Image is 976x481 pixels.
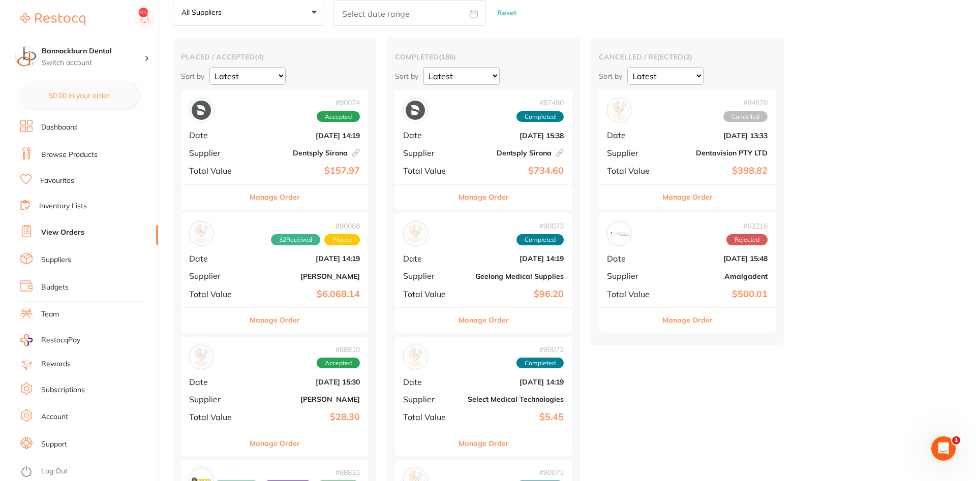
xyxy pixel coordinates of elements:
b: [PERSON_NAME] [252,395,360,403]
a: Team [41,309,59,319]
h2: placed / accepted ( 4 ) [181,52,368,61]
span: Date [189,131,243,140]
b: Dentsply Sirona [462,149,564,157]
span: # 87480 [516,99,564,107]
a: Inventory Lists [39,201,87,211]
img: RestocqPay [20,334,33,346]
span: # 90074 [317,99,360,107]
button: Manage Order [250,308,300,332]
b: [DATE] 14:19 [252,132,360,140]
b: $5.45 [462,412,564,423]
img: Select Medical Technologies [406,347,425,367]
span: RestocqPay [41,335,80,345]
a: Rewards [41,359,71,369]
span: Cancelled [723,111,768,122]
span: Date [607,254,658,263]
a: Suppliers [41,255,71,265]
span: Total Value [607,290,658,299]
span: Total Value [189,290,243,299]
b: Dentavision PTY LTD [666,149,768,157]
span: # 90072 [516,345,564,354]
span: Supplier [189,395,243,404]
a: Browse Products [41,150,98,160]
button: Manage Order [459,431,509,456]
span: Placed [324,234,360,245]
span: Date [189,254,243,263]
button: Manage Order [250,431,300,456]
span: Supplier [189,148,243,157]
span: Completed [516,111,564,122]
img: Dentsply Sirona [192,101,211,120]
p: Switch account [42,58,144,68]
div: Henry Schein Halas#9006832ReceivedPlacedDate[DATE] 14:19Supplier[PERSON_NAME]Total Value$6,068.14... [181,213,368,333]
span: Accepted [317,358,360,369]
span: Date [189,377,243,387]
h2: completed ( 186 ) [395,52,572,61]
span: Date [403,254,454,263]
span: Rejected [726,234,768,245]
b: $398.82 [666,166,768,176]
button: Manage Order [662,185,713,209]
span: Supplier [403,395,454,404]
span: Supplier [403,271,454,280]
span: # 84570 [723,99,768,107]
span: Supplier [607,271,658,280]
span: # 90073 [516,222,564,230]
img: Dentsply Sirona [406,101,425,120]
a: Dashboard [41,122,77,133]
b: $96.20 [462,289,564,300]
b: $6,068.14 [252,289,360,300]
span: Total Value [189,166,243,175]
b: [DATE] 15:30 [252,378,360,386]
span: # 88910 [317,345,360,354]
span: Total Value [403,412,454,422]
span: # 90068 [271,222,360,230]
a: Support [41,439,67,450]
span: Accepted [317,111,360,122]
a: Restocq Logo [20,8,85,31]
span: Completed [516,234,564,245]
span: Date [607,131,658,140]
span: Date [403,131,454,140]
button: Manage Order [459,308,509,332]
span: 1 [952,436,960,444]
b: $28.30 [252,412,360,423]
img: Restocq Logo [20,13,85,25]
span: Total Value [403,166,454,175]
b: [DATE] 14:19 [462,254,564,263]
span: Date [403,377,454,387]
a: View Orders [41,228,84,238]
span: Total Value [403,290,454,299]
b: [DATE] 15:48 [666,254,768,263]
button: Manage Order [250,185,300,209]
b: [DATE] 14:19 [462,378,564,386]
span: # 90071 [516,468,564,476]
b: [DATE] 15:38 [462,132,564,140]
button: $0.00 in your order [20,83,138,108]
span: # 88831 [213,468,360,476]
span: Supplier [189,271,243,280]
img: Bannockburn Dental [16,47,36,67]
a: Account [41,412,68,422]
span: Supplier [403,148,454,157]
p: All suppliers [181,8,226,17]
a: Budgets [41,282,69,293]
iframe: Intercom live chat [931,436,956,461]
span: Total Value [189,412,243,422]
b: Amalgadent [666,272,768,280]
b: [PERSON_NAME] [252,272,360,280]
p: Sort by [599,72,622,81]
b: $734.60 [462,166,564,176]
div: Henry Schein Halas#88910AcceptedDate[DATE] 15:30Supplier[PERSON_NAME]Total Value$28.30Manage Order [181,337,368,456]
a: RestocqPay [20,334,80,346]
div: Dentsply Sirona#90074AcceptedDate[DATE] 14:19SupplierDentsply SironaTotal Value$157.97Manage Order [181,90,368,209]
p: Sort by [181,72,204,81]
img: Henry Schein Halas [192,224,211,243]
b: Dentsply Sirona [252,149,360,157]
span: Total Value [607,166,658,175]
b: Select Medical Technologies [462,395,564,403]
b: $157.97 [252,166,360,176]
b: [DATE] 13:33 [666,132,768,140]
b: [DATE] 14:19 [252,254,360,263]
img: Amalgadent [609,224,629,243]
